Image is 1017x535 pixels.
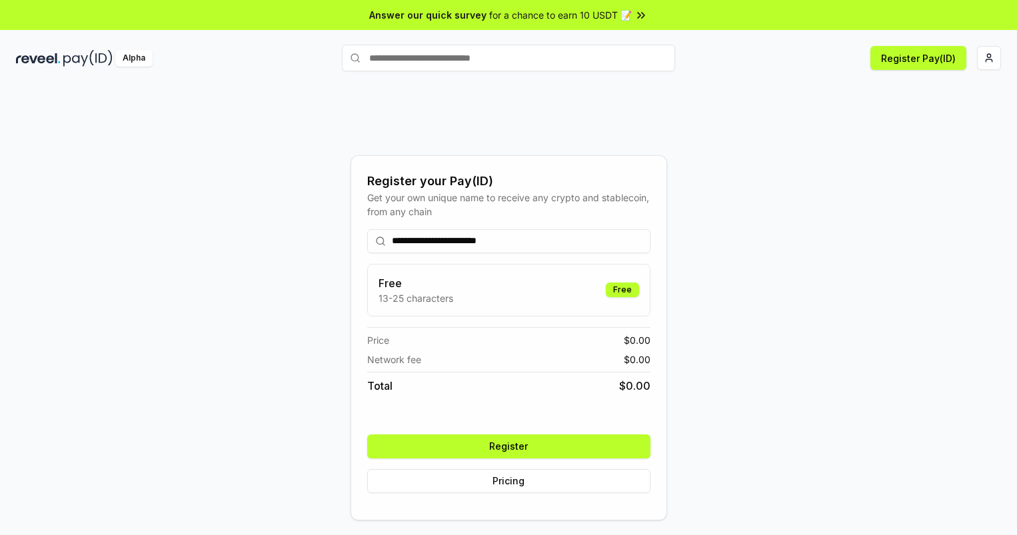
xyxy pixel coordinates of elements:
[367,378,393,394] span: Total
[115,50,153,67] div: Alpha
[367,352,421,366] span: Network fee
[379,275,453,291] h3: Free
[619,378,650,394] span: $ 0.00
[367,333,389,347] span: Price
[870,46,966,70] button: Register Pay(ID)
[63,50,113,67] img: pay_id
[367,172,650,191] div: Register your Pay(ID)
[16,50,61,67] img: reveel_dark
[369,8,487,22] span: Answer our quick survey
[367,191,650,219] div: Get your own unique name to receive any crypto and stablecoin, from any chain
[367,469,650,493] button: Pricing
[367,434,650,458] button: Register
[379,291,453,305] p: 13-25 characters
[606,282,639,297] div: Free
[489,8,632,22] span: for a chance to earn 10 USDT 📝
[624,333,650,347] span: $ 0.00
[624,352,650,366] span: $ 0.00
